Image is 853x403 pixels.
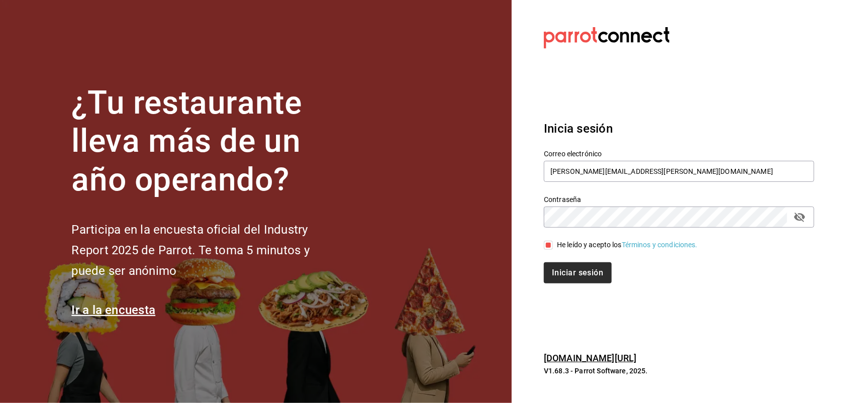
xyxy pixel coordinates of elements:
[72,220,343,281] h2: Participa en la encuesta oficial del Industry Report 2025 de Parrot. Te toma 5 minutos y puede se...
[544,353,636,363] a: [DOMAIN_NAME][URL]
[544,262,611,283] button: Iniciar sesión
[622,241,698,249] a: Términos y condiciones.
[791,209,808,226] button: passwordField
[544,161,814,182] input: Ingresa tu correo electrónico
[544,366,814,376] p: V1.68.3 - Parrot Software, 2025.
[557,240,698,250] div: He leído y acepto los
[544,196,814,203] label: Contraseña
[72,84,343,199] h1: ¿Tu restaurante lleva más de un año operando?
[72,303,156,317] a: Ir a la encuesta
[544,150,814,157] label: Correo electrónico
[544,120,814,138] h3: Inicia sesión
